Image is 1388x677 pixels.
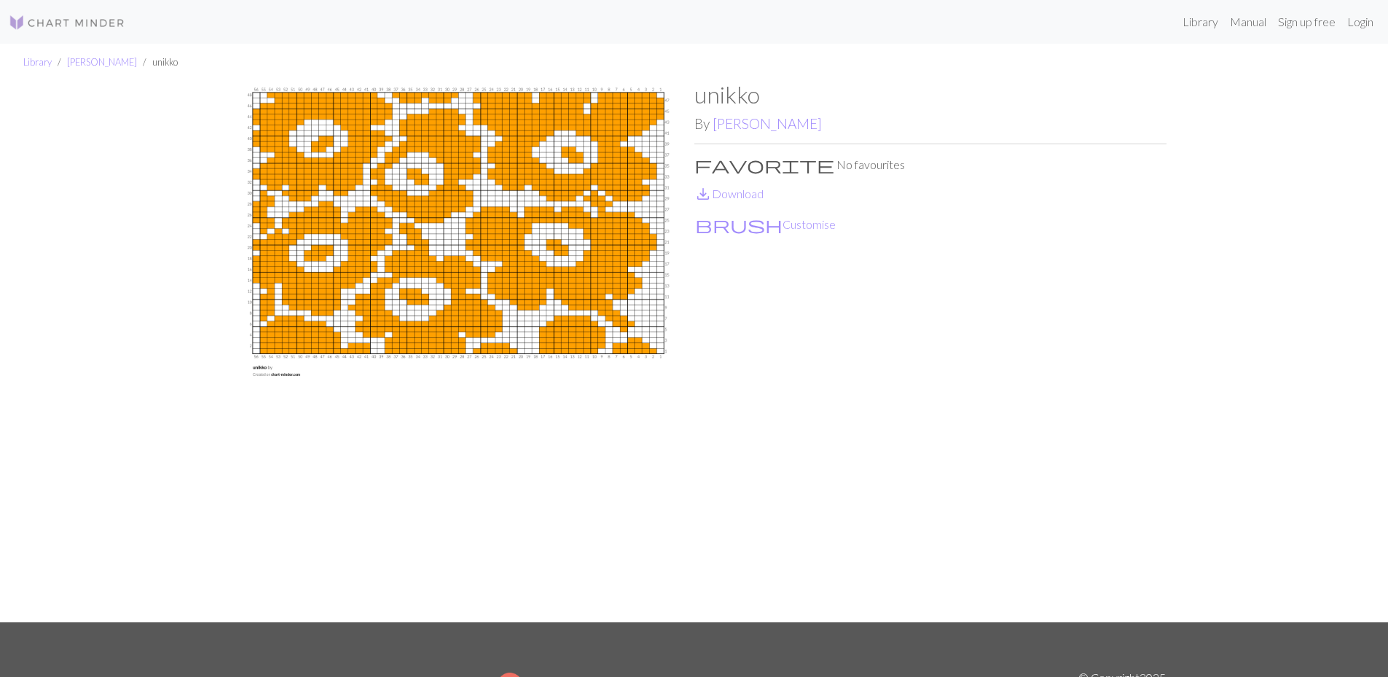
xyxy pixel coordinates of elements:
a: Manual [1224,7,1272,36]
li: unikko [137,55,178,69]
h2: By [694,115,1167,132]
i: Customise [695,216,783,233]
a: Login [1341,7,1379,36]
span: brush [695,214,783,235]
a: [PERSON_NAME] [713,115,822,132]
i: Favourite [694,156,834,173]
button: CustomiseCustomise [694,215,836,234]
a: Library [1177,7,1224,36]
p: No favourites [694,156,1167,173]
span: save_alt [694,184,712,204]
a: DownloadDownload [694,187,764,200]
a: [PERSON_NAME] [67,56,137,68]
img: Logo [9,14,125,31]
i: Download [694,185,712,203]
span: favorite [694,154,834,175]
a: Sign up free [1272,7,1341,36]
a: Library [23,56,52,68]
h1: unikko [694,81,1167,109]
img: unikko [222,81,694,622]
